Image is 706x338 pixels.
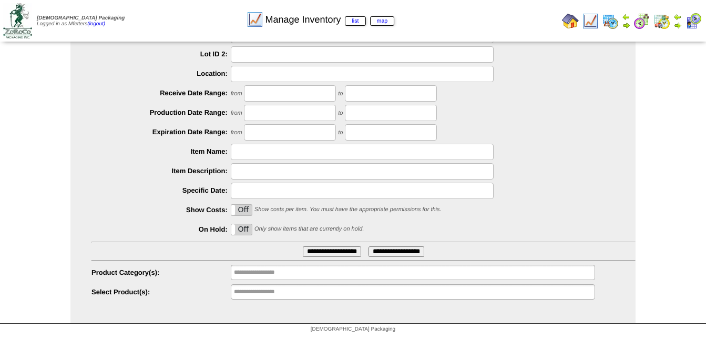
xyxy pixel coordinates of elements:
span: to [338,110,343,116]
label: Specific Date: [91,186,231,194]
img: line_graph.gif [582,13,599,29]
span: from [231,110,242,116]
img: calendarblend.gif [633,13,650,29]
span: [DEMOGRAPHIC_DATA] Packaging [311,326,395,332]
img: zoroco-logo-small.webp [3,3,32,38]
span: to [338,130,343,136]
label: Location: [91,69,231,77]
label: Item Description: [91,167,231,175]
img: calendarinout.gif [653,13,670,29]
span: Only show items that are currently on hold. [254,226,364,232]
label: Receive Date Range: [91,89,231,97]
label: Select Product(s): [91,288,231,296]
a: (logout) [87,21,105,27]
img: home.gif [562,13,579,29]
img: arrowright.gif [673,21,682,29]
label: Show Costs: [91,206,231,214]
img: arrowleft.gif [673,13,682,21]
span: from [231,130,242,136]
div: OnOff [231,224,253,235]
img: line_graph.gif [247,11,263,28]
label: On Hold: [91,225,231,233]
span: to [338,91,343,97]
a: map [370,16,395,26]
span: [DEMOGRAPHIC_DATA] Packaging [37,15,125,21]
span: Logged in as Mfetters [37,15,125,27]
img: calendarcustomer.gif [685,13,702,29]
a: list [345,16,365,26]
span: Manage Inventory [265,14,394,25]
label: Product Category(s): [91,269,231,276]
img: arrowright.gif [622,21,630,29]
label: Off [231,224,252,235]
img: calendarprod.gif [602,13,619,29]
label: Item Name: [91,147,231,155]
label: Production Date Range: [91,108,231,116]
div: OnOff [231,204,253,216]
span: Show costs per item. You must have the appropriate permissions for this. [254,206,442,213]
label: Lot ID 2: [91,50,231,58]
label: Expiration Date Range: [91,128,231,136]
img: arrowleft.gif [622,13,630,21]
label: Off [231,205,252,215]
span: from [231,91,242,97]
